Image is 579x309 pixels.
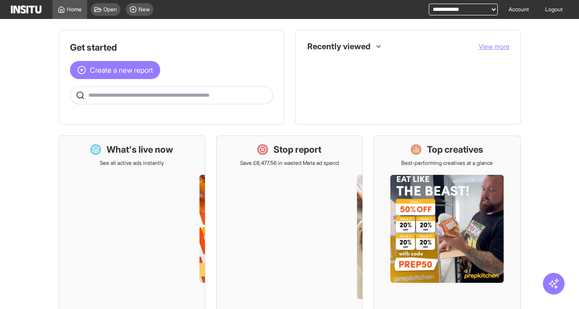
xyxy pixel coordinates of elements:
p: Best-performing creatives at a glance [401,159,493,167]
h1: Stop report [273,143,321,156]
h1: Get started [70,41,273,54]
button: View more [479,42,510,51]
img: Logo [11,5,42,14]
h1: What's live now [107,143,173,156]
span: Home [67,6,82,13]
span: Open [103,6,117,13]
p: See all active ads instantly [100,159,164,167]
span: View more [479,42,510,50]
button: Create a new report [70,61,160,79]
h1: Top creatives [427,143,483,156]
span: Create a new report [90,65,153,75]
p: Save £8,477.56 in wasted Meta ad spend [240,159,339,167]
span: New [139,6,150,13]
